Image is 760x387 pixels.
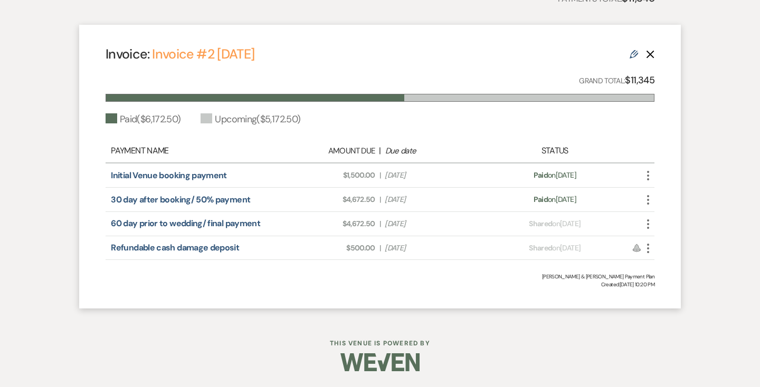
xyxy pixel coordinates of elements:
a: Refundable cash damage deposit [111,242,239,253]
span: $4,672.50 [278,194,375,205]
span: Paid [534,170,548,180]
a: Invoice #2 [DATE] [152,45,254,63]
h4: Invoice: [106,45,254,63]
span: | [379,218,381,229]
a: Initial Venue booking payment [111,170,226,181]
div: Payment Name [111,144,272,157]
div: on [DATE] [488,194,622,205]
img: Weven Logo [340,344,420,381]
div: Upcoming ( $5,172.50 ) [201,112,300,127]
span: | [379,170,381,181]
strong: $11,345 [625,74,654,86]
span: Shared [529,219,552,228]
div: [PERSON_NAME] & [PERSON_NAME] Payment Plan [106,273,654,280]
div: | [272,144,488,157]
p: Grand Total: [579,73,654,88]
div: Paid ( $6,172.50 ) [106,112,180,127]
div: on [DATE] [488,218,622,229]
a: 60 day prior to wedding/ final payment [111,218,260,229]
span: | [379,243,381,254]
div: Due date [385,145,482,157]
span: Shared [529,243,552,253]
a: 30 day after booking/ 50% payment [111,194,250,205]
span: [DATE] [385,194,482,205]
span: $1,500.00 [278,170,375,181]
div: Status [488,144,622,157]
span: [DATE] [385,170,482,181]
div: on [DATE] [488,243,622,254]
div: on [DATE] [488,170,622,181]
span: Created: [DATE] 10:20 PM [106,280,654,288]
span: $500.00 [278,243,375,254]
span: $4,672.50 [278,218,375,229]
span: [DATE] [385,243,482,254]
span: [DATE] [385,218,482,229]
span: Paid [534,195,548,204]
div: Amount Due [278,145,375,157]
span: | [379,194,381,205]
